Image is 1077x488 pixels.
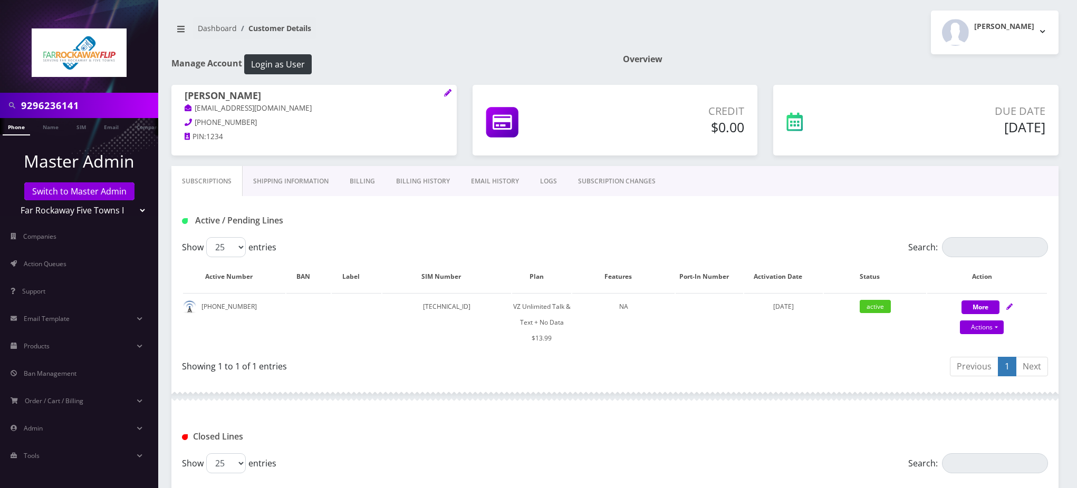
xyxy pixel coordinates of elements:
[382,293,512,352] td: [TECHNICAL_ID]
[243,166,339,197] a: Shipping Information
[931,11,1059,54] button: [PERSON_NAME]
[37,118,64,134] a: Name
[744,261,823,292] th: Activation Date: activate to sort column ascending
[878,119,1045,135] h5: [DATE]
[183,293,285,352] td: [PHONE_NUMBER]
[623,54,1059,64] h1: Overview
[878,103,1045,119] p: Due Date
[24,341,50,350] span: Products
[950,357,998,376] a: Previous
[339,166,386,197] a: Billing
[942,453,1048,473] input: Search:
[182,216,460,226] h1: Active / Pending Lines
[530,166,568,197] a: LOGS
[182,453,276,473] label: Show entries
[237,23,311,34] li: Customer Details
[460,166,530,197] a: EMAIL HISTORY
[382,261,512,292] th: SIM Number: activate to sort column ascending
[927,261,1047,292] th: Action: activate to sort column ascending
[182,434,188,440] img: Closed Lines
[206,453,246,473] select: Showentries
[185,103,312,114] a: [EMAIL_ADDRESS][DOMAIN_NAME]
[185,132,206,142] a: PIN:
[568,166,666,197] a: SUBSCRIPTION CHANGES
[24,182,134,200] a: Switch to Master Admin
[242,57,312,69] a: Login as User
[286,261,330,292] th: BAN: activate to sort column ascending
[23,232,56,241] span: Companies
[25,396,83,405] span: Order / Cart / Billing
[206,132,223,141] span: 1234
[773,302,794,311] span: [DATE]
[998,357,1016,376] a: 1
[908,237,1048,257] label: Search:
[386,166,460,197] a: Billing History
[961,300,999,314] button: More
[908,453,1048,473] label: Search:
[24,451,40,460] span: Tools
[600,103,745,119] p: Credit
[3,118,30,135] a: Phone
[182,237,276,257] label: Show entries
[860,300,891,313] span: active
[183,300,196,314] img: default.png
[32,28,127,77] img: Far Rockaway Five Towns Flip
[24,424,43,433] span: Admin
[24,314,70,323] span: Email Template
[24,259,66,268] span: Action Queues
[244,54,312,74] button: Login as User
[182,356,607,373] div: Showing 1 to 1 of 1 entries
[1016,357,1048,376] a: Next
[206,237,246,257] select: Showentries
[198,23,237,33] a: Dashboard
[572,293,675,352] td: NA
[131,118,167,134] a: Company
[512,261,571,292] th: Plan: activate to sort column ascending
[332,261,381,292] th: Label: activate to sort column ascending
[676,261,743,292] th: Port-In Number: activate to sort column ascending
[21,95,156,115] input: Search in Company
[171,166,243,197] a: Subscriptions
[185,90,444,103] h1: [PERSON_NAME]
[171,17,607,47] nav: breadcrumb
[182,432,460,442] h1: Closed Lines
[974,22,1034,31] h2: [PERSON_NAME]
[183,261,285,292] th: Active Number: activate to sort column ascending
[22,287,45,296] span: Support
[572,261,675,292] th: Features: activate to sort column ascending
[171,54,607,74] h1: Manage Account
[99,118,124,134] a: Email
[512,293,571,352] td: VZ Unlimited Talk & Text + No Data $13.99
[182,218,188,224] img: Active / Pending Lines
[24,369,76,378] span: Ban Management
[824,261,926,292] th: Status: activate to sort column ascending
[960,320,1004,334] a: Actions
[195,118,257,127] span: [PHONE_NUMBER]
[942,237,1048,257] input: Search:
[71,118,91,134] a: SIM
[600,119,745,135] h5: $0.00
